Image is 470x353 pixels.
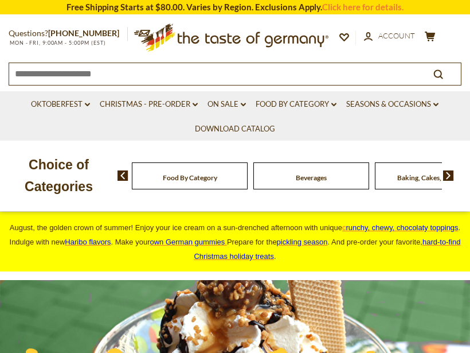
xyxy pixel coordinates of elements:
span: Account [378,31,415,40]
a: Haribo flavors [65,238,111,246]
a: Baking, Cakes, Desserts [397,173,469,182]
a: Click here for details. [322,2,404,12]
a: Food By Category [163,173,217,182]
a: pickling season [277,238,328,246]
a: Food By Category [256,98,336,111]
a: crunchy, chewy, chocolaty toppings [342,223,459,232]
span: runchy, chewy, chocolaty toppings [346,223,459,232]
a: Beverages [296,173,327,182]
a: Account [364,30,415,42]
a: [PHONE_NUMBER] [48,28,119,38]
a: Oktoberfest [31,98,90,111]
span: own German gummies [150,238,225,246]
p: Questions? [9,26,128,41]
a: Download Catalog [195,123,275,135]
span: August, the golden crown of summer! Enjoy your ice cream on a sun-drenched afternoon with unique ... [10,223,461,261]
img: next arrow [443,170,454,181]
span: MON - FRI, 9:00AM - 5:00PM (EST) [9,40,106,46]
a: own German gummies. [150,238,226,246]
a: Seasons & Occasions [346,98,438,111]
img: previous arrow [117,170,128,181]
a: Christmas - PRE-ORDER [100,98,198,111]
a: On Sale [207,98,246,111]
